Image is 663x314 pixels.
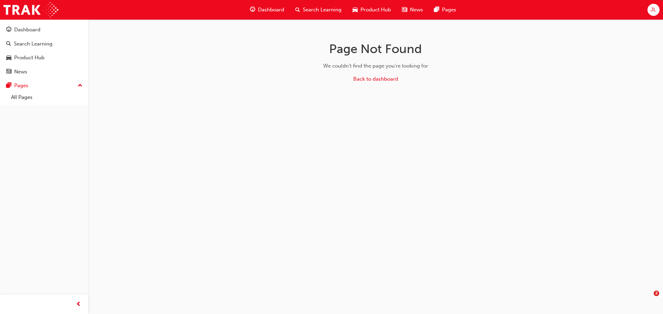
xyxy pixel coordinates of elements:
[434,6,439,14] span: pages-icon
[14,82,28,90] div: Pages
[78,81,83,90] span: up-icon
[290,3,347,17] a: search-iconSearch Learning
[6,41,11,47] span: search-icon
[429,3,462,17] a: pages-iconPages
[14,26,40,34] div: Dashboard
[640,291,656,307] iframe: Intercom live chat
[442,6,456,14] span: Pages
[3,38,85,50] a: Search Learning
[3,23,85,36] a: Dashboard
[295,6,300,14] span: search-icon
[76,300,81,309] span: prev-icon
[410,6,423,14] span: News
[647,4,660,16] button: JL
[8,92,85,103] a: All Pages
[402,6,407,14] span: news-icon
[3,79,85,92] button: Pages
[303,6,342,14] span: Search Learning
[654,291,659,296] span: 2
[6,55,11,61] span: car-icon
[396,3,429,17] a: news-iconNews
[6,69,11,75] span: news-icon
[361,6,391,14] span: Product Hub
[3,51,85,64] a: Product Hub
[266,41,485,57] h1: Page Not Found
[258,6,284,14] span: Dashboard
[14,40,52,48] div: Search Learning
[14,68,27,76] div: News
[353,76,398,82] a: Back to dashboard
[14,54,45,62] div: Product Hub
[6,83,11,89] span: pages-icon
[3,22,85,79] button: DashboardSearch LearningProduct HubNews
[3,2,58,18] img: Trak
[266,62,485,70] div: We couldn't find the page you're looking for
[3,65,85,78] a: News
[244,3,290,17] a: guage-iconDashboard
[250,6,255,14] span: guage-icon
[353,6,358,14] span: car-icon
[651,6,656,14] span: JL
[6,27,11,33] span: guage-icon
[347,3,396,17] a: car-iconProduct Hub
